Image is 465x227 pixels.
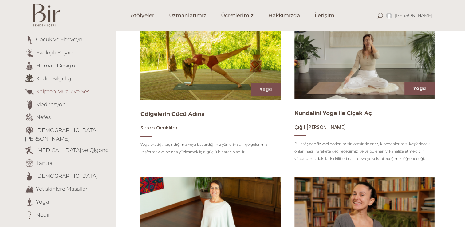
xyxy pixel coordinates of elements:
[36,49,75,55] a: Ekolojik Yaşam
[294,124,346,130] a: Çığıl [PERSON_NAME]
[140,125,178,131] a: Serap Ocaklılar
[36,114,51,120] a: Nefes
[140,111,205,117] a: Gölgelerin Gücü Adına
[395,13,432,18] span: [PERSON_NAME]
[221,12,254,19] span: Ücretlerimiz
[36,36,82,42] a: Çocuk ve Ebeveyn
[36,147,109,153] a: [MEDICAL_DATA] ve Qigong
[36,211,50,217] a: Nedir
[36,75,73,81] a: Kadın Bilgeliği
[36,185,88,192] a: Yetişkinlere Masallar
[169,12,206,19] span: Uzmanlarımız
[315,12,334,19] span: İletişim
[36,198,49,205] a: Yoga
[140,141,281,156] p: Yoga pratiği, kaçındığımız veya bastırdığımız yönlerimizi - gölgelerimizi - keşfetmek ve onlarla ...
[294,140,435,162] p: Bu atölyede fiziksel bedenimizin ötesinde enerjik bedenlerimizi keşfedecek, onları nasıl harekete...
[36,62,75,68] a: Human Design
[36,160,53,166] a: Tantra
[260,86,272,92] a: Yoga
[131,12,154,19] span: Atölyeler
[25,127,98,142] a: [DEMOGRAPHIC_DATA][PERSON_NAME]
[294,110,372,117] a: Kundalini Yoga ile Çiçek Aç
[413,85,426,91] a: Yoga
[36,101,66,107] a: Meditasyon
[268,12,300,19] span: Hakkımızda
[36,173,98,179] a: [DEMOGRAPHIC_DATA]
[36,88,89,94] a: Kalpten Müzik ve Ses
